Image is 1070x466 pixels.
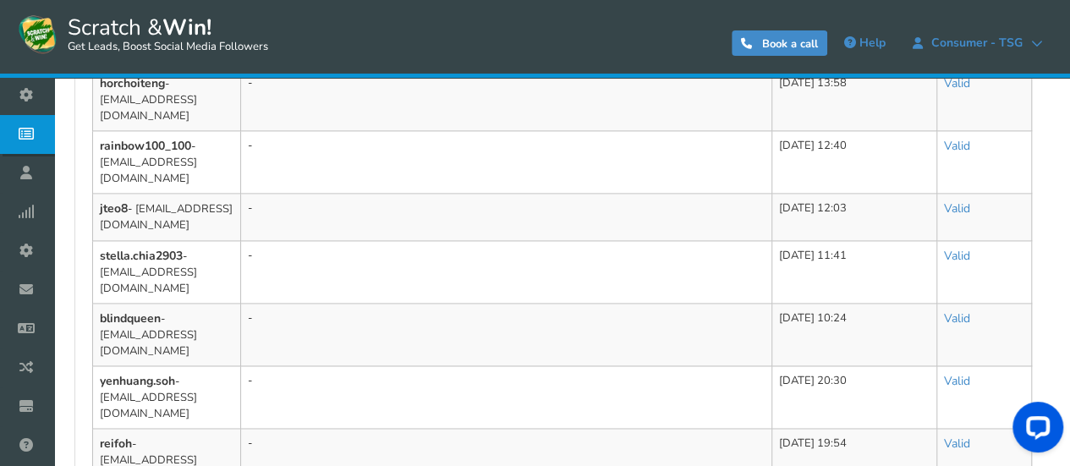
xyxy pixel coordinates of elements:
[100,373,175,389] b: yenhuang.soh
[68,41,268,54] small: Get Leads, Boost Social Media Followers
[772,69,937,131] td: [DATE] 13:58
[241,304,772,366] td: -
[241,131,772,194] td: -
[93,366,241,429] td: - [EMAIL_ADDRESS][DOMAIN_NAME]
[100,75,165,91] b: horchoiteng
[944,373,970,389] a: Valid
[100,436,132,452] b: reifoh
[923,36,1031,50] span: Consumer - TSG
[944,310,970,326] a: Valid
[93,69,241,131] td: - [EMAIL_ADDRESS][DOMAIN_NAME]
[944,200,970,217] a: Valid
[241,194,772,241] td: -
[241,241,772,304] td: -
[772,366,937,429] td: [DATE] 20:30
[762,36,818,52] span: Book a call
[836,30,894,57] a: Help
[93,131,241,194] td: - [EMAIL_ADDRESS][DOMAIN_NAME]
[772,131,937,194] td: [DATE] 12:40
[59,13,268,55] span: Scratch &
[100,200,128,217] b: jteo8
[944,436,970,452] a: Valid
[944,248,970,264] a: Valid
[100,310,161,326] b: blindqueen
[17,13,268,55] a: Scratch &Win! Get Leads, Boost Social Media Followers
[17,13,59,55] img: Scratch and Win
[241,69,772,131] td: -
[772,194,937,241] td: [DATE] 12:03
[100,138,191,154] b: rainbow100_100
[772,241,937,304] td: [DATE] 11:41
[999,395,1070,466] iframe: LiveChat chat widget
[944,138,970,154] a: Valid
[859,35,886,51] span: Help
[162,13,211,42] strong: Win!
[944,75,970,91] a: Valid
[93,241,241,304] td: - [EMAIL_ADDRESS][DOMAIN_NAME]
[93,194,241,241] td: - [EMAIL_ADDRESS][DOMAIN_NAME]
[241,366,772,429] td: -
[100,248,183,264] b: stella.chia2903
[772,304,937,366] td: [DATE] 10:24
[732,30,827,56] a: Book a call
[93,304,241,366] td: - [EMAIL_ADDRESS][DOMAIN_NAME]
